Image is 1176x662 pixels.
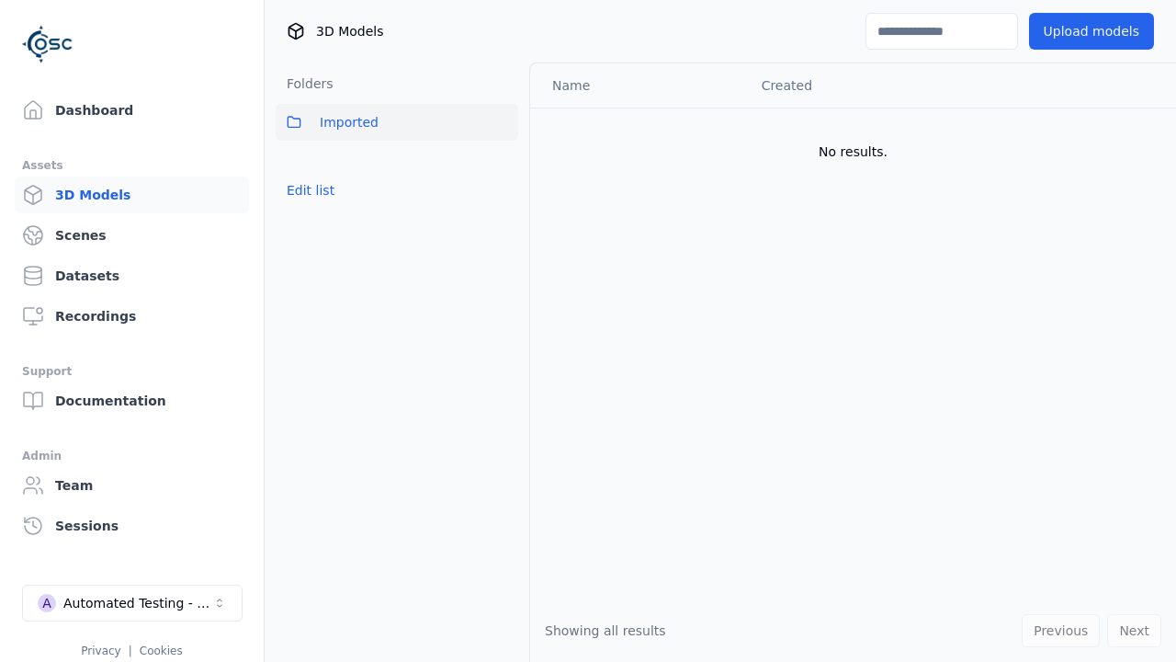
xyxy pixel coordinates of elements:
[15,298,249,335] a: Recordings
[276,74,334,93] h3: Folders
[276,174,345,207] button: Edit list
[530,108,1176,196] td: No results.
[22,360,242,382] div: Support
[316,22,383,40] span: 3D Models
[15,467,249,504] a: Team
[276,104,518,141] button: Imported
[15,508,249,544] a: Sessions
[545,623,666,638] span: Showing all results
[15,177,249,213] a: 3D Models
[129,645,132,657] span: |
[63,594,212,612] div: Automated Testing - Playwright
[81,645,120,657] a: Privacy
[15,257,249,294] a: Datasets
[22,154,242,177] div: Assets
[22,585,243,622] button: Select a workspace
[15,217,249,254] a: Scenes
[22,18,73,70] img: Logo
[15,92,249,129] a: Dashboard
[38,594,56,612] div: A
[22,445,242,467] div: Admin
[530,63,747,108] th: Name
[320,111,379,133] span: Imported
[15,382,249,419] a: Documentation
[747,63,968,108] th: Created
[1029,13,1154,50] button: Upload models
[140,645,183,657] a: Cookies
